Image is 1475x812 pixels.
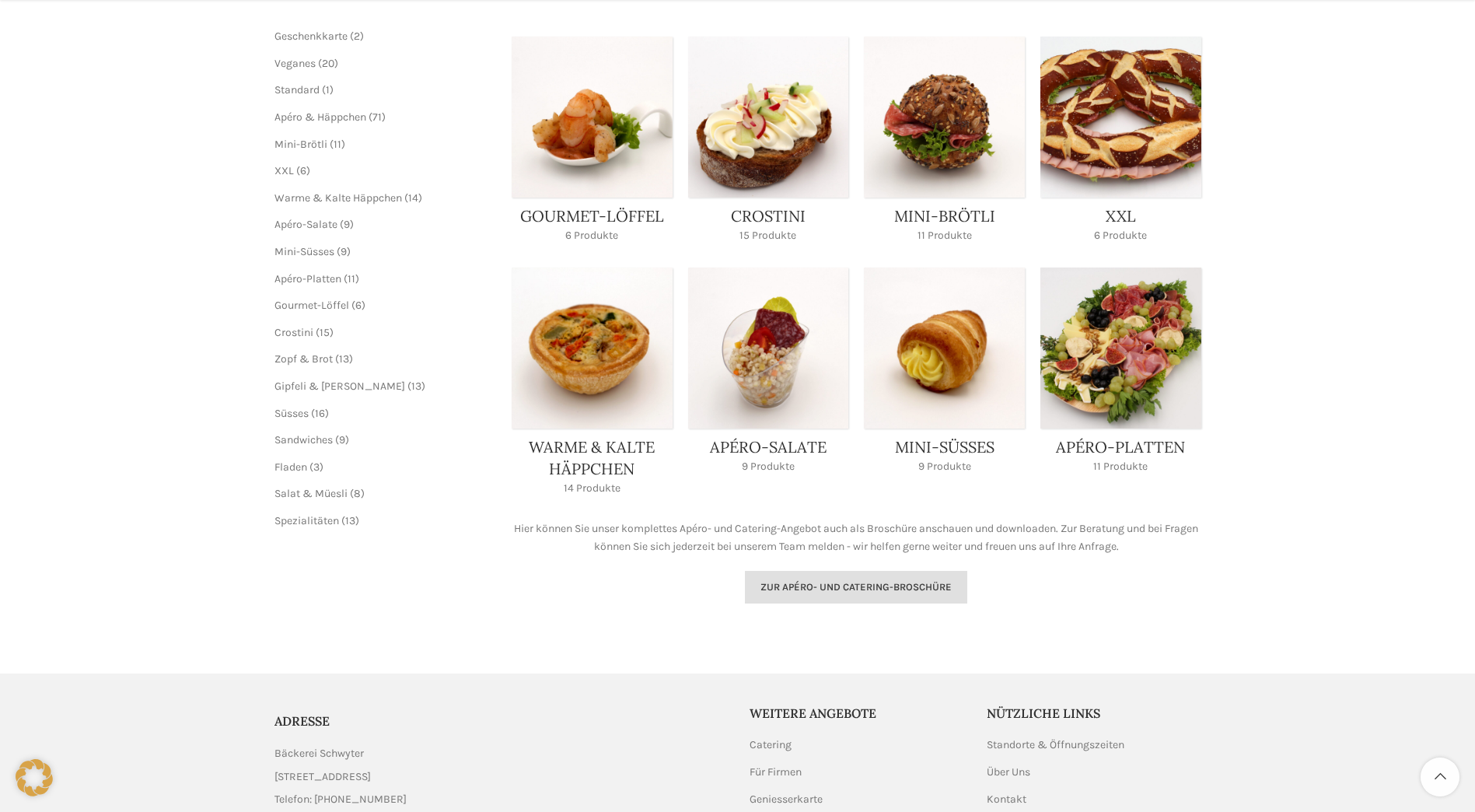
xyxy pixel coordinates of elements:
span: Zur Apéro- und Catering-Broschüre [760,581,952,593]
a: Product category mini-suesses [864,268,1025,483]
span: 9 [341,245,347,258]
a: Salat & Müesli [274,487,348,500]
span: 13 [411,380,421,393]
a: Zur Apéro- und Catering-Broschüre [745,571,967,604]
span: 14 [408,191,418,205]
h5: Weitere Angebote [750,705,964,722]
a: Product category apero-salate [688,268,849,483]
a: Mini-Süsses [274,245,334,258]
span: Bäckerei Schwyter [274,745,364,762]
a: Spezialitäten [274,514,339,527]
a: Veganes [274,57,316,70]
span: 13 [339,352,349,366]
span: 6 [355,299,362,312]
p: Hier können Sie unser komplettes Apéro- und Catering-Angebot auch als Broschüre anschauen und dow... [512,520,1201,555]
a: Zopf & Brot [274,352,333,366]
a: Apéro & Häppchen [274,110,366,124]
a: Kontakt [987,792,1028,807]
span: 16 [315,407,325,420]
a: Mini-Brötli [274,138,327,151]
a: Über Uns [987,765,1032,780]
span: 71 [372,110,382,124]
a: Apéro-Salate [274,218,337,231]
a: Warme & Kalte Häppchen [274,191,402,205]
span: 11 [348,272,355,285]
a: Product category mini-broetli [864,37,1025,252]
a: Catering [750,737,793,753]
span: [STREET_ADDRESS] [274,768,371,786]
a: Standorte & Öffnungszeiten [987,737,1126,753]
a: Product category haeppchen [512,268,673,505]
span: 1 [326,83,330,96]
a: Für Firmen [750,765,803,780]
a: Apéro-Platten [274,272,341,285]
span: 11 [334,138,341,151]
span: 20 [322,57,334,70]
a: Geschenkkarte [274,30,348,43]
a: Süsses [274,407,309,420]
span: 15 [320,326,330,339]
a: Gipfeli & [PERSON_NAME] [274,380,405,393]
span: ADRESSE [274,713,330,729]
span: 3 [313,460,320,474]
a: XXL [274,164,294,177]
a: Product category crostini [688,37,849,252]
a: Product category xxl [1040,37,1201,252]
a: Product category apero-platten [1040,268,1201,483]
span: 13 [345,514,355,527]
a: Geniesserkarte [750,792,824,807]
a: Fladen [274,460,307,474]
span: 2 [354,30,360,43]
h5: Nützliche Links [987,705,1201,722]
span: 9 [339,433,345,446]
a: List item link [274,791,726,808]
a: Product category gourmet-loeffel [512,37,673,252]
span: 6 [300,164,306,177]
span: 9 [344,218,350,231]
a: Sandwiches [274,433,333,446]
a: Scroll to top button [1421,758,1459,796]
a: Crostini [274,326,313,339]
a: Gourmet-Löffel [274,299,349,312]
span: 8 [354,487,361,500]
a: Standard [274,83,320,96]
